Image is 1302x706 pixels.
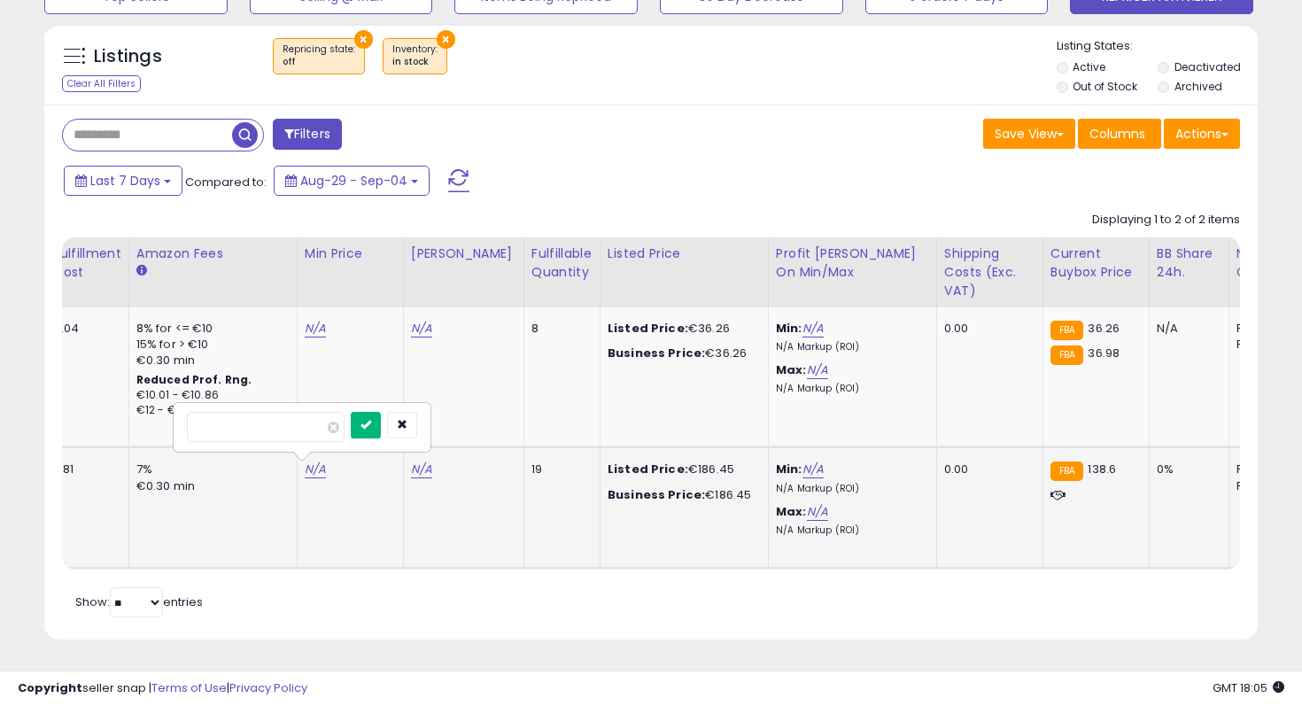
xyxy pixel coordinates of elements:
[229,679,307,696] a: Privacy Policy
[1236,321,1295,337] div: FBA: 1
[1157,244,1221,282] div: BB Share 24h.
[608,345,755,361] div: €36.26
[1174,59,1241,74] label: Deactivated
[136,353,283,369] div: €0.30 min
[283,43,355,69] span: Repricing state :
[1174,79,1222,94] label: Archived
[807,503,828,521] a: N/A
[411,461,432,478] a: N/A
[136,263,147,279] small: Amazon Fees.
[776,383,923,395] p: N/A Markup (ROI)
[18,680,307,697] div: seller snap | |
[608,244,761,263] div: Listed Price
[531,321,586,337] div: 8
[305,320,326,337] a: N/A
[608,345,705,361] b: Business Price:
[1057,38,1259,55] p: Listing States:
[53,462,115,477] div: 5.81
[1088,461,1116,477] span: 138.6
[1073,79,1137,94] label: Out of Stock
[983,119,1075,149] button: Save View
[608,461,688,477] b: Listed Price:
[1050,345,1083,365] small: FBA
[1089,125,1145,143] span: Columns
[776,244,929,282] div: Profit [PERSON_NAME] on Min/Max
[53,321,115,337] div: 4.04
[136,388,283,403] div: €10.01 - €10.86
[392,43,438,69] span: Inventory :
[136,403,283,418] div: €12 - €12.68
[1236,478,1295,494] div: FBM: 13
[944,321,1029,337] div: 0.00
[776,483,923,495] p: N/A Markup (ROI)
[1050,321,1083,340] small: FBA
[802,320,824,337] a: N/A
[305,461,326,478] a: N/A
[185,174,267,190] span: Compared to:
[768,237,936,307] th: The percentage added to the cost of goods (COGS) that forms the calculator for Min & Max prices.
[944,462,1029,477] div: 0.00
[75,594,203,610] span: Show: entries
[1157,321,1215,337] div: N/A
[136,462,283,477] div: 7%
[776,524,923,537] p: N/A Markup (ROI)
[776,461,802,477] b: Min:
[283,56,355,68] div: off
[776,503,807,520] b: Max:
[944,244,1035,300] div: Shipping Costs (Exc. VAT)
[807,361,828,379] a: N/A
[1236,337,1295,353] div: FBM: 0
[531,244,593,282] div: Fulfillable Quantity
[53,244,121,282] div: Fulfillment Cost
[411,244,516,263] div: [PERSON_NAME]
[151,679,227,696] a: Terms of Use
[136,372,252,387] b: Reduced Prof. Rng.
[1164,119,1240,149] button: Actions
[273,119,342,150] button: Filters
[64,166,182,196] button: Last 7 Days
[1088,345,1120,361] span: 36.98
[1236,462,1295,477] div: FBA: 2
[305,244,396,263] div: Min Price
[136,321,283,337] div: 8% for <= €10
[531,462,586,477] div: 19
[776,320,802,337] b: Min:
[274,166,430,196] button: Aug-29 - Sep-04
[136,244,290,263] div: Amazon Fees
[94,44,162,69] h5: Listings
[62,75,141,92] div: Clear All Filters
[1213,679,1284,696] span: 2025-09-12 18:05 GMT
[1050,462,1083,481] small: FBA
[392,56,438,68] div: in stock
[136,478,283,494] div: €0.30 min
[18,679,82,696] strong: Copyright
[1050,244,1142,282] div: Current Buybox Price
[1078,119,1161,149] button: Columns
[136,337,283,353] div: 15% for > €10
[1236,244,1301,282] div: Num of Comp.
[608,487,755,503] div: €186.45
[776,361,807,378] b: Max:
[1073,59,1105,74] label: Active
[802,461,824,478] a: N/A
[608,321,755,337] div: €36.26
[608,462,755,477] div: €186.45
[1092,212,1240,229] div: Displaying 1 to 2 of 2 items
[300,172,407,190] span: Aug-29 - Sep-04
[1157,462,1215,477] div: 0%
[90,172,160,190] span: Last 7 Days
[437,30,455,49] button: ×
[776,341,923,353] p: N/A Markup (ROI)
[608,320,688,337] b: Listed Price:
[354,30,373,49] button: ×
[1088,320,1120,337] span: 36.26
[411,320,432,337] a: N/A
[608,486,705,503] b: Business Price:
